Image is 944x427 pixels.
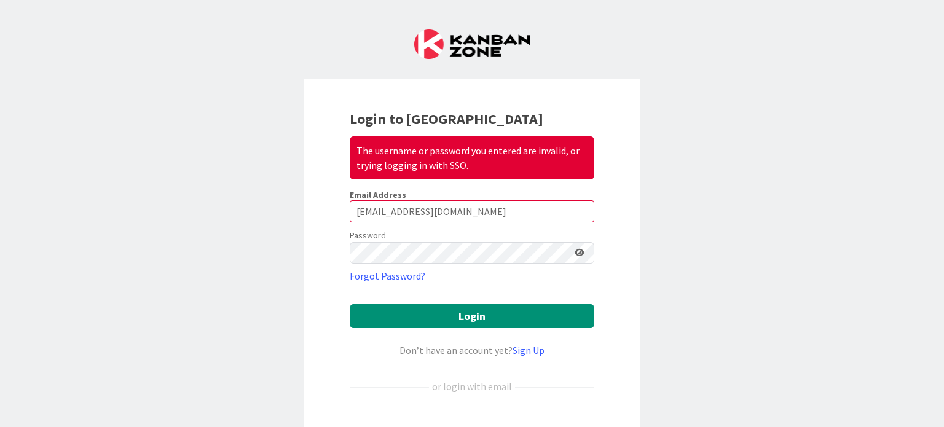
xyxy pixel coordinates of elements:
a: Forgot Password? [350,268,425,283]
b: Login to [GEOGRAPHIC_DATA] [350,109,543,128]
div: Don’t have an account yet? [350,343,594,358]
button: Login [350,304,594,328]
img: Kanban Zone [414,29,530,59]
label: Password [350,229,386,242]
div: or login with email [429,379,515,394]
a: Sign Up [513,344,545,356]
div: The username or password you entered are invalid, or trying logging in with SSO. [350,136,594,179]
label: Email Address [350,189,406,200]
